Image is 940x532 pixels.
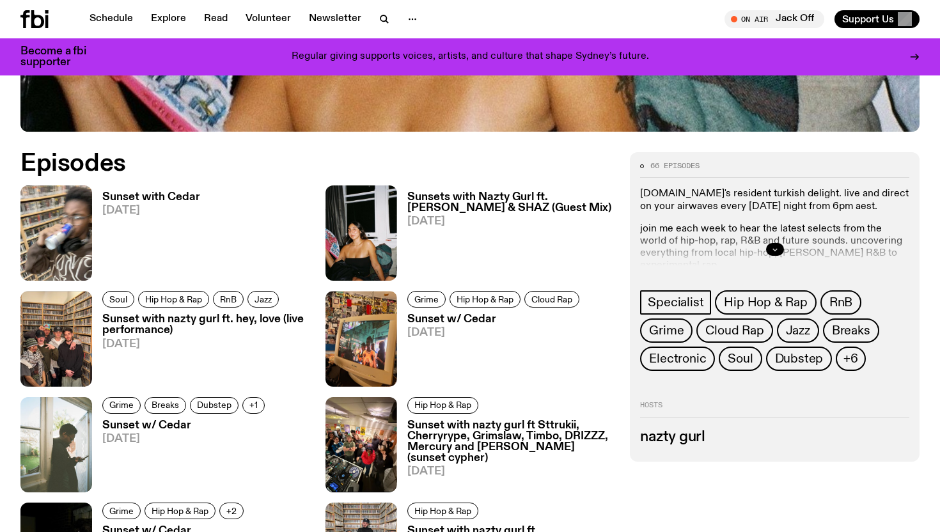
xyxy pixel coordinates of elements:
span: Support Us [842,13,894,25]
h3: Sunsets with Nazty Gurl ft. [PERSON_NAME] & SHAZ (Guest Mix) [407,192,615,214]
a: Sunset with nazty gurl ft Sttrukii, Cherryrype, Grimslaw, Timbo, DRIZZZ, Mercury and [PERSON_NAME... [397,420,615,492]
h2: Hosts [640,402,909,417]
span: Hip Hop & Rap [145,295,202,304]
a: Soul [719,347,762,371]
span: [DATE] [102,205,200,216]
a: Cloud Rap [696,318,772,343]
span: Hip Hop & Rap [724,295,807,309]
span: Dubstep [775,352,824,366]
span: Hip Hop & Rap [414,400,471,410]
a: Dubstep [190,397,239,414]
a: Schedule [82,10,141,28]
button: +1 [242,397,265,414]
span: RnB [220,295,237,304]
a: Breaks [823,318,879,343]
a: Grime [102,397,141,414]
span: 66 episodes [650,162,700,169]
span: RnB [829,295,852,309]
a: Soul [102,291,134,308]
h3: Sunset with nazty gurl ft. hey, love (live performance) [102,314,310,336]
h3: Sunset w/ Cedar [407,314,583,325]
a: Grime [640,318,693,343]
span: [DATE] [102,434,269,444]
span: Grime [109,400,134,410]
a: Hip Hop & Rap [715,290,816,315]
span: [DATE] [407,327,583,338]
span: Specialist [648,295,703,309]
a: Sunset w/ Cedar[DATE] [397,314,583,386]
a: Sunsets with Nazty Gurl ft. [PERSON_NAME] & SHAZ (Guest Mix)[DATE] [397,192,615,281]
h3: nazty gurl [640,430,909,444]
span: Hip Hop & Rap [457,295,513,304]
span: Grime [649,324,684,338]
a: RnB [213,291,244,308]
a: Newsletter [301,10,369,28]
a: Explore [143,10,194,28]
a: Jazz [247,291,279,308]
a: Breaks [145,397,186,414]
h3: Sunset w/ Cedar [102,420,269,431]
span: Grime [414,295,439,304]
span: [DATE] [407,466,615,477]
a: Cloud Rap [524,291,579,308]
a: Hip Hop & Rap [145,503,215,519]
a: Sunset with Cedar[DATE] [92,192,200,281]
a: Specialist [640,290,711,315]
button: +6 [836,347,866,371]
a: Grime [407,291,446,308]
p: join me each week to hear the latest selects from the world of hip-hop, rap, R&B and future sound... [640,223,909,272]
a: Read [196,10,235,28]
span: +1 [249,400,258,410]
a: Grime [102,503,141,519]
span: Hip Hop & Rap [152,506,208,515]
a: Hip Hop & Rap [450,291,521,308]
a: Hip Hop & Rap [407,397,478,414]
a: RnB [820,290,861,315]
h2: Episodes [20,152,615,175]
span: Soul [109,295,127,304]
span: Cloud Rap [531,295,572,304]
a: Sunset w/ Cedar[DATE] [92,420,269,492]
span: Breaks [832,324,870,338]
button: +2 [219,503,244,519]
span: +2 [226,506,237,515]
span: Electronic [649,352,706,366]
span: +6 [843,352,858,366]
p: [DOMAIN_NAME]'s resident turkish delight. live and direct on your airwaves every [DATE] night fro... [640,188,909,212]
p: Regular giving supports voices, artists, and culture that shape Sydney’s future. [292,51,649,63]
a: Volunteer [238,10,299,28]
h3: Sunset with Cedar [102,192,200,203]
a: Hip Hop & Rap [138,291,209,308]
span: Hip Hop & Rap [414,506,471,515]
a: Electronic [640,347,715,371]
span: Jazz [255,295,272,304]
span: Soul [728,352,753,366]
a: Jazz [777,318,819,343]
span: [DATE] [407,216,615,227]
h3: Sunset with nazty gurl ft Sttrukii, Cherryrype, Grimslaw, Timbo, DRIZZZ, Mercury and [PERSON_NAME... [407,420,615,464]
span: Jazz [786,324,810,338]
h3: Become a fbi supporter [20,46,102,68]
a: Sunset with nazty gurl ft. hey, love (live performance)[DATE] [92,314,310,386]
button: On AirJack Off [725,10,824,28]
span: [DATE] [102,339,310,350]
span: Dubstep [197,400,231,410]
a: Hip Hop & Rap [407,503,478,519]
span: Cloud Rap [705,324,764,338]
a: Dubstep [766,347,833,371]
button: Support Us [834,10,920,28]
span: Grime [109,506,134,515]
span: Breaks [152,400,179,410]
